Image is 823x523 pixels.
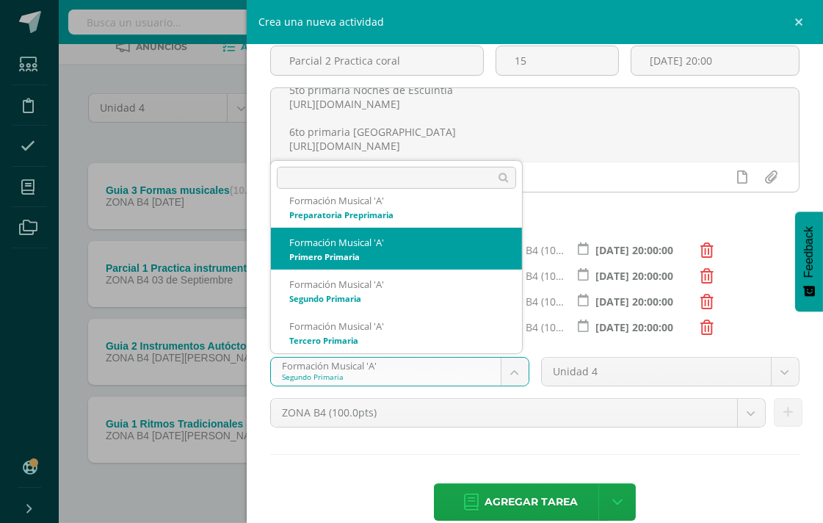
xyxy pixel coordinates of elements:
div: Formación Musical 'A' [289,195,504,207]
div: Primero Primaria [289,253,504,261]
div: Segundo Primaria [289,295,504,303]
div: Formación Musical 'A' [289,320,504,333]
div: Formación Musical 'A' [289,237,504,249]
div: Tercero Primaria [289,336,504,345]
div: Preparatoria Preprimaria [289,211,504,219]
div: Formación Musical 'A' [289,278,504,291]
